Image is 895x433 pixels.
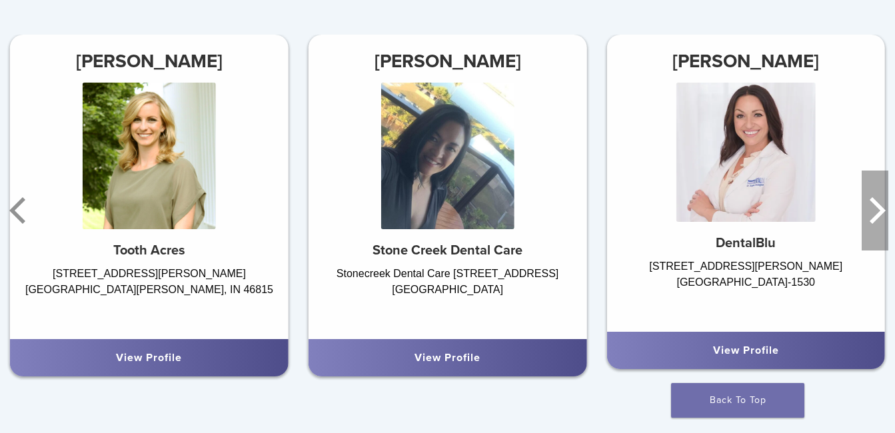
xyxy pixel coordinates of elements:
img: Dr. Angela Arlinghaus [676,83,816,222]
div: Stonecreek Dental Care [STREET_ADDRESS] [GEOGRAPHIC_DATA] [309,266,587,326]
button: Previous [7,171,33,250]
div: [STREET_ADDRESS][PERSON_NAME] [GEOGRAPHIC_DATA]-1530 [606,258,885,318]
img: Dr. Alyssa Fisher [83,83,216,229]
a: Back To Top [671,383,804,418]
a: View Profile [713,344,779,357]
strong: Stone Creek Dental Care [373,242,522,258]
h3: [PERSON_NAME] [10,45,289,77]
h3: [PERSON_NAME] [309,45,587,77]
strong: DentalBlu [716,235,776,251]
a: View Profile [415,351,480,364]
h3: [PERSON_NAME] [606,45,885,77]
button: Next [862,171,888,250]
div: [STREET_ADDRESS][PERSON_NAME] [GEOGRAPHIC_DATA][PERSON_NAME], IN 46815 [10,266,289,326]
img: Dr. Anna McGuire [381,83,514,229]
strong: Tooth Acres [113,242,185,258]
a: View Profile [116,351,182,364]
